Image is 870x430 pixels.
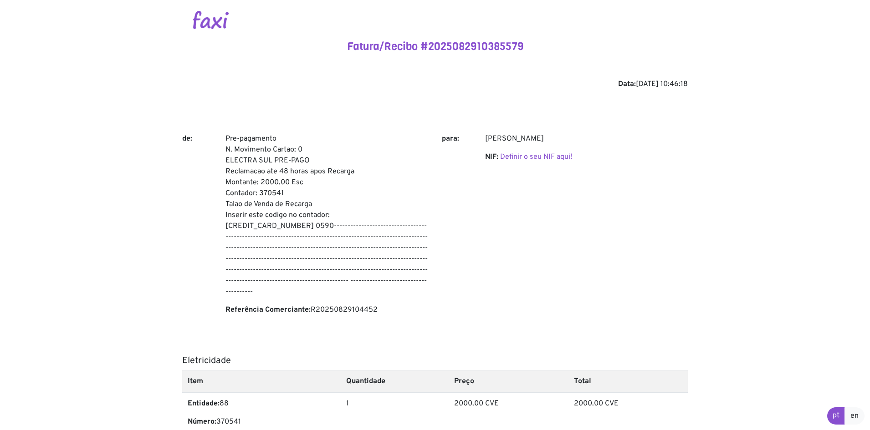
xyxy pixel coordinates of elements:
b: para: [442,134,459,143]
p: Pre-pagamento N. Movimento Cartao: 0 ELECTRA SUL PRE-PAGO Reclamacao ate 48 horas apos Recarga Mo... [225,133,428,297]
b: Entidade: [188,399,220,408]
th: Item [182,370,341,392]
th: Total [568,370,688,392]
p: 370541 [188,416,335,427]
a: pt [827,407,845,425]
b: Referência Comerciante: [225,305,311,314]
a: en [844,407,865,425]
b: Data: [618,80,636,89]
b: Número: [188,417,216,426]
p: [PERSON_NAME] [485,133,688,144]
b: de: [182,134,192,143]
h4: Fatura/Recibo #2025082910385579 [182,40,688,53]
div: [DATE] 10:46:18 [182,79,688,90]
b: NIF: [485,152,498,162]
p: R20250829104452 [225,304,428,315]
h5: Eletricidade [182,355,688,366]
p: 88 [188,398,335,409]
a: Definir o seu NIF aqui! [500,152,572,162]
th: Quantidade [341,370,449,392]
th: Preço [449,370,568,392]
